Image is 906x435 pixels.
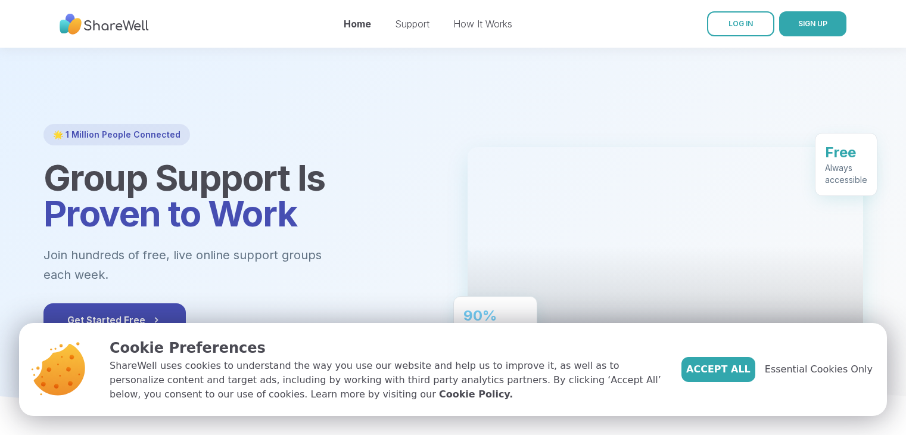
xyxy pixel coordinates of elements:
p: Cookie Preferences [110,337,662,359]
h1: Group Support Is [43,160,439,231]
span: LOG IN [728,19,753,28]
span: Essential Cookies Only [765,362,873,377]
span: SIGN UP [798,19,827,28]
button: Accept All [681,357,755,382]
div: Free [825,143,867,162]
p: Join hundreds of free, live online support groups each week. [43,246,387,284]
p: ShareWell uses cookies to understand the way you use our website and help us to improve it, as we... [110,359,662,402]
div: 90% [463,306,527,325]
button: SIGN UP [779,11,846,36]
button: Get Started Free [43,303,186,337]
div: Always accessible [825,162,867,186]
a: LOG IN [707,11,774,36]
a: Support [395,18,429,30]
img: ShareWell Nav Logo [60,8,149,41]
div: 🌟 1 Million People Connected [43,124,190,145]
a: How It Works [453,18,512,30]
a: Home [344,18,371,30]
span: Get Started Free [67,313,162,327]
span: Proven to Work [43,192,297,235]
a: Cookie Policy. [439,387,513,402]
span: Accept All [686,362,751,377]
